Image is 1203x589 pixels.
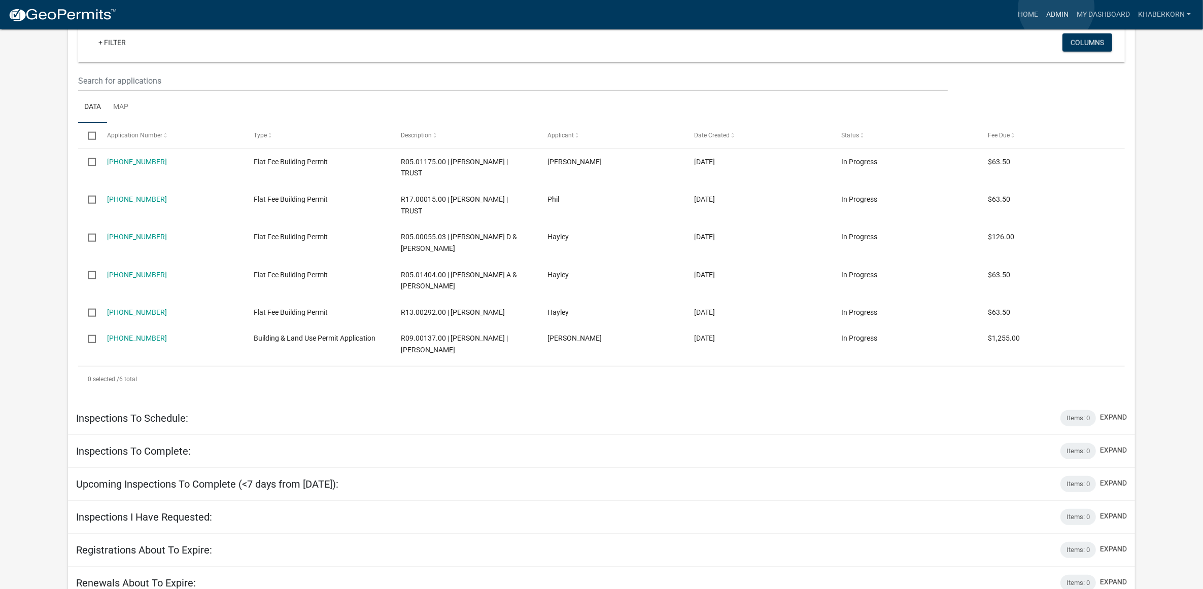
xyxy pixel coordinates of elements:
[401,308,505,316] span: R13.00292.00 | SHANE MATZKE
[401,271,517,290] span: R05.01404.00 | JUSTIN A & EMILY A WALLERICH
[1042,5,1073,24] a: Admin
[401,158,508,177] span: R05.01175.00 | ROY E KOEPSELL | TRUST
[695,158,715,166] span: 09/30/2025
[1060,476,1096,492] div: Items: 0
[107,334,167,342] a: [PHONE_NUMBER]
[1100,544,1127,555] button: expand
[547,271,569,279] span: Hayley
[76,511,212,523] h5: Inspections I Have Requested:
[988,334,1020,342] span: $1,255.00
[1073,5,1134,24] a: My Dashboard
[841,271,877,279] span: In Progress
[107,271,167,279] a: [PHONE_NUMBER]
[78,91,107,124] a: Data
[695,271,715,279] span: 09/19/2025
[1100,478,1127,489] button: expand
[401,334,508,354] span: R09.00137.00 | LENT,ANTHONY | ALLIE M KUPPENBENDER
[988,271,1010,279] span: $63.50
[88,376,119,383] span: 0 selected /
[1060,443,1096,459] div: Items: 0
[841,132,859,139] span: Status
[547,233,569,241] span: Hayley
[988,132,1010,139] span: Fee Due
[695,195,715,203] span: 09/25/2025
[547,195,559,203] span: Phil
[695,233,715,241] span: 09/24/2025
[107,158,167,166] a: [PHONE_NUMBER]
[988,158,1010,166] span: $63.50
[547,308,569,316] span: Hayley
[76,445,191,457] h5: Inspections To Complete:
[547,158,602,166] span: Phil Herbert
[1100,445,1127,456] button: expand
[254,132,267,139] span: Type
[76,544,212,556] h5: Registrations About To Expire:
[538,123,684,148] datatable-header-cell: Applicant
[401,132,432,139] span: Description
[401,195,508,215] span: R17.00015.00 | DALLAS G ADAMS | TRUST
[76,412,188,424] h5: Inspections To Schedule:
[78,366,1125,392] div: 6 total
[841,158,877,166] span: In Progress
[401,233,517,252] span: R05.00055.03 | TRENT D & CHELSEA L ANDERSON
[1060,410,1096,426] div: Items: 0
[1134,5,1195,24] a: khaberkorn
[841,334,877,342] span: In Progress
[988,233,1014,241] span: $126.00
[78,70,948,91] input: Search for applications
[988,308,1010,316] span: $63.50
[1100,577,1127,587] button: expand
[547,132,574,139] span: Applicant
[76,577,196,589] h5: Renewals About To Expire:
[107,132,162,139] span: Application Number
[254,334,375,342] span: Building & Land Use Permit Application
[841,308,877,316] span: In Progress
[684,123,831,148] datatable-header-cell: Date Created
[107,233,167,241] a: [PHONE_NUMBER]
[978,123,1125,148] datatable-header-cell: Fee Due
[695,308,715,316] span: 09/16/2025
[254,308,328,316] span: Flat Fee Building Permit
[547,334,602,342] span: Allie Kuppenbender
[695,132,730,139] span: Date Created
[1060,509,1096,525] div: Items: 0
[695,334,715,342] span: 01/27/2025
[254,158,328,166] span: Flat Fee Building Permit
[244,123,391,148] datatable-header-cell: Type
[1100,412,1127,423] button: expand
[1100,511,1127,522] button: expand
[254,233,328,241] span: Flat Fee Building Permit
[107,308,167,316] a: [PHONE_NUMBER]
[107,195,167,203] a: [PHONE_NUMBER]
[97,123,244,148] datatable-header-cell: Application Number
[391,123,538,148] datatable-header-cell: Description
[841,233,877,241] span: In Progress
[76,478,339,490] h5: Upcoming Inspections To Complete (<7 days from [DATE]):
[1060,542,1096,558] div: Items: 0
[1014,5,1042,24] a: Home
[254,195,328,203] span: Flat Fee Building Permit
[78,123,97,148] datatable-header-cell: Select
[1062,33,1112,52] button: Columns
[90,33,134,52] a: + Filter
[107,91,134,124] a: Map
[988,195,1010,203] span: $63.50
[254,271,328,279] span: Flat Fee Building Permit
[832,123,978,148] datatable-header-cell: Status
[841,195,877,203] span: In Progress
